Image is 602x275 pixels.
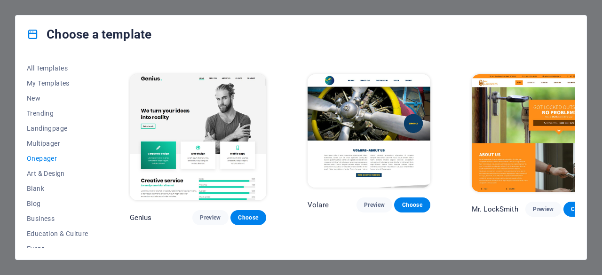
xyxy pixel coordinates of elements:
[27,125,88,132] span: Landingpage
[27,200,88,207] span: Blog
[27,185,88,192] span: Blank
[27,226,88,241] button: Education & Culture
[27,106,88,121] button: Trending
[192,210,228,225] button: Preview
[27,76,88,91] button: My Templates
[27,230,88,237] span: Education & Culture
[27,27,151,42] h4: Choose a template
[27,215,88,222] span: Business
[402,201,422,209] span: Choose
[27,94,88,102] span: New
[27,61,88,76] button: All Templates
[130,213,152,222] p: Genius
[27,140,88,147] span: Multipager
[563,202,599,217] button: Choose
[130,74,266,200] img: Genius
[27,166,88,181] button: Art & Design
[27,64,88,72] span: All Templates
[230,210,266,225] button: Choose
[533,205,554,213] span: Preview
[27,121,88,136] button: Landingpage
[27,170,88,177] span: Art & Design
[27,136,88,151] button: Multipager
[472,204,518,214] p: Mr. LockSmith
[27,241,88,256] button: Event
[308,200,329,210] p: Volare
[27,211,88,226] button: Business
[525,202,561,217] button: Preview
[27,110,88,117] span: Trending
[27,196,88,211] button: Blog
[472,74,599,192] img: Mr. LockSmith
[27,91,88,106] button: New
[364,201,385,209] span: Preview
[238,214,259,221] span: Choose
[356,197,392,212] button: Preview
[394,197,430,212] button: Choose
[27,155,88,162] span: Onepager
[27,79,88,87] span: My Templates
[27,181,88,196] button: Blank
[571,205,592,213] span: Choose
[27,151,88,166] button: Onepager
[200,214,221,221] span: Preview
[308,74,430,187] img: Volare
[27,245,88,252] span: Event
